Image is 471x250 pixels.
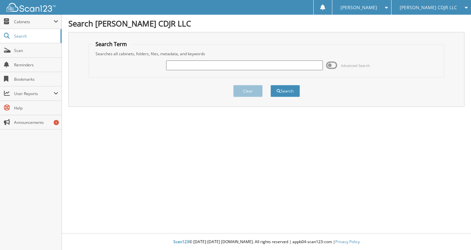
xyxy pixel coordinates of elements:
[68,18,464,29] h1: Search [PERSON_NAME] CDJR LLC
[7,3,56,12] img: scan123-logo-white.svg
[14,62,58,68] span: Reminders
[62,234,471,250] div: © [DATE]-[DATE] [DOMAIN_NAME]. All rights reserved | appb04-scan123-com |
[341,63,370,68] span: Advanced Search
[233,85,263,97] button: Clear
[14,33,57,39] span: Search
[14,91,54,96] span: User Reports
[14,76,58,82] span: Bookmarks
[335,239,360,244] a: Privacy Policy
[54,120,59,125] div: 1
[173,239,189,244] span: Scan123
[270,85,300,97] button: Search
[92,51,441,57] div: Searches all cabinets, folders, files, metadata, and keywords
[400,6,457,9] span: [PERSON_NAME] CDJR LLC
[340,6,377,9] span: [PERSON_NAME]
[92,41,130,48] legend: Search Term
[14,105,58,111] span: Help
[14,48,58,53] span: Scan
[14,120,58,125] span: Announcements
[14,19,54,25] span: Cabinets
